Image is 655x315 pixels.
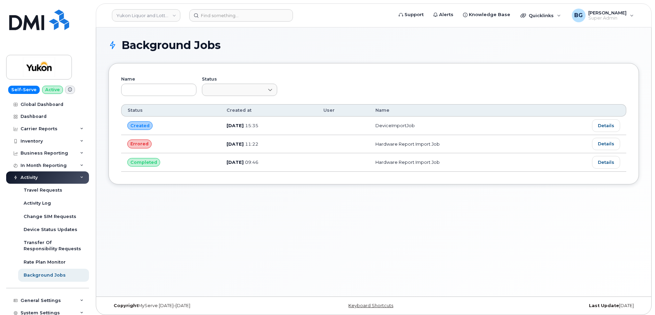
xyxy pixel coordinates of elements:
span: Created [130,122,150,129]
span: Background Jobs [121,40,221,50]
span: [DATE] [227,141,244,147]
td: Hardware Report Import Job [369,153,538,171]
span: Errored [130,141,149,147]
strong: Copyright [114,303,138,308]
span: [DATE] [227,123,244,128]
label: Status [202,77,277,82]
span: Name [375,107,389,113]
strong: Last Update [589,303,619,308]
td: DeviceImportJob [369,117,538,135]
div: MyServe [DATE]–[DATE] [108,303,285,308]
span: Completed [130,159,157,166]
a: Details [592,138,620,150]
span: 09:46 [245,159,258,165]
a: Details [592,119,620,132]
span: Status [128,107,143,113]
a: Keyboard Shortcuts [348,303,393,308]
span: User [323,107,335,113]
a: Details [592,156,620,168]
span: 11:22 [245,141,258,147]
span: [DATE] [227,159,244,165]
div: [DATE] [462,303,639,308]
label: Name [121,77,196,82]
span: 15:35 [245,123,258,128]
td: Hardware Report Import Job [369,135,538,153]
span: Created at [227,107,252,113]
